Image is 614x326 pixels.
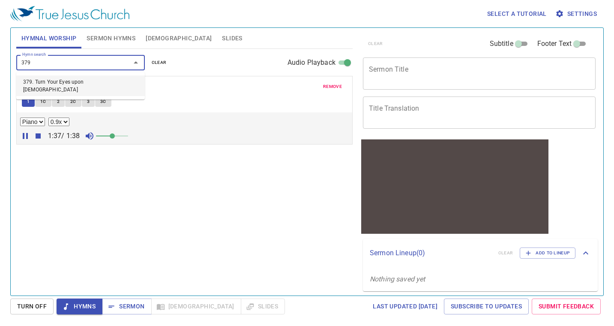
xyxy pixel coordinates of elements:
[147,57,172,68] button: clear
[525,249,570,257] span: Add to Lineup
[48,118,69,126] select: Playback Rate
[370,275,425,283] i: Nothing saved yet
[490,39,513,49] span: Subtitle
[554,6,600,22] button: Settings
[10,299,54,314] button: Turn Off
[82,97,95,107] button: 3
[57,299,102,314] button: Hymns
[70,98,76,106] span: 2C
[63,301,96,312] span: Hymns
[318,81,347,92] button: remove
[520,248,575,259] button: Add to Lineup
[539,301,594,312] span: Submit Feedback
[27,98,30,106] span: 1
[87,98,90,106] span: 3
[16,75,145,96] li: 379. Turn Your Eyes upon [DEMOGRAPHIC_DATA]
[87,33,135,44] span: Sermon Hymns
[95,97,111,107] button: 3C
[102,299,151,314] button: Sermon
[21,33,77,44] span: Hymnal Worship
[100,98,106,106] span: 3C
[65,97,81,107] button: 2C
[35,97,51,107] button: 1C
[109,301,144,312] span: Sermon
[363,239,598,267] div: Sermon Lineup(0)clearAdd to Lineup
[17,301,47,312] span: Turn Off
[537,39,572,49] span: Footer Text
[10,6,129,21] img: True Jesus Church
[451,301,522,312] span: Subscribe to Updates
[146,33,212,44] span: [DEMOGRAPHIC_DATA]
[20,118,45,126] select: Select Track
[359,138,550,235] iframe: from-child
[369,299,441,314] a: Last updated [DATE]
[288,57,335,68] span: Audio Playback
[52,97,65,107] button: 2
[57,98,60,106] span: 2
[373,301,437,312] span: Last updated [DATE]
[40,98,46,106] span: 1C
[484,6,550,22] button: Select a tutorial
[444,299,529,314] a: Subscribe to Updates
[370,248,491,258] p: Sermon Lineup ( 0 )
[152,59,167,66] span: clear
[323,83,342,91] span: remove
[222,33,242,44] span: Slides
[45,131,84,141] p: 1:37 / 1:38
[557,9,597,19] span: Settings
[532,299,601,314] a: Submit Feedback
[130,57,142,69] button: Close
[487,9,547,19] span: Select a tutorial
[22,97,35,107] button: 1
